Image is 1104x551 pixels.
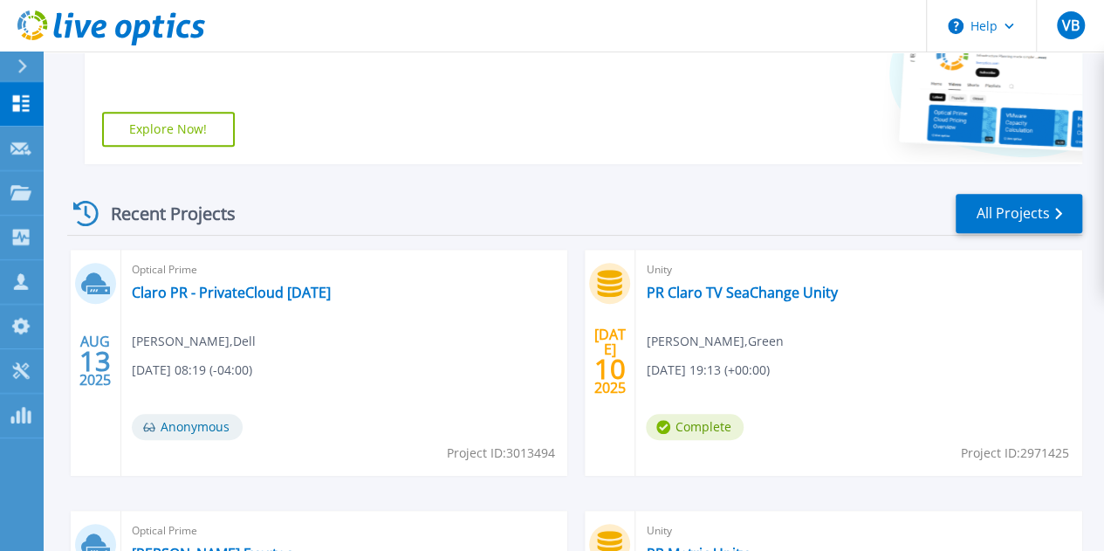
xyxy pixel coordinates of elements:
span: Project ID: 3013494 [446,444,554,463]
a: Explore Now! [102,112,235,147]
span: Unity [646,521,1072,541]
span: 13 [79,354,111,368]
span: Optical Prime [132,521,558,541]
span: 10 [594,362,626,376]
span: [PERSON_NAME] , Green [646,332,783,351]
div: AUG 2025 [79,329,112,393]
span: [DATE] 19:13 (+00:00) [646,361,769,380]
span: [PERSON_NAME] , Dell [132,332,256,351]
span: Project ID: 2971425 [961,444,1069,463]
div: [DATE] 2025 [593,329,627,393]
span: Anonymous [132,414,243,440]
span: VB [1061,18,1079,32]
span: Unity [646,260,1072,279]
span: Complete [646,414,744,440]
a: PR Claro TV SeaChange Unity [646,284,837,301]
a: Claro PR - PrivateCloud [DATE] [132,284,331,301]
span: [DATE] 08:19 (-04:00) [132,361,252,380]
div: Recent Projects [67,192,259,235]
span: Optical Prime [132,260,558,279]
a: All Projects [956,194,1082,233]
